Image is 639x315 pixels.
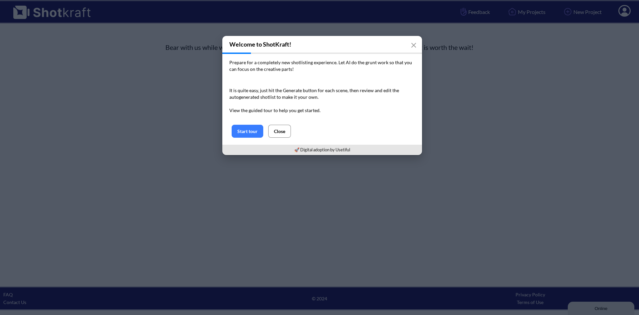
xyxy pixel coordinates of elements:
div: Online [5,6,62,11]
a: 🚀 Digital adoption by Usetiful [294,147,350,152]
p: It is quite easy, just hit the Generate button for each scene, then review and edit the autogener... [229,87,415,114]
span: Prepare for a completely new shotlisting experience. [229,60,337,65]
button: Start tour [232,125,263,138]
button: Close [268,125,291,138]
h3: Welcome to ShotKraft! [222,36,422,53]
